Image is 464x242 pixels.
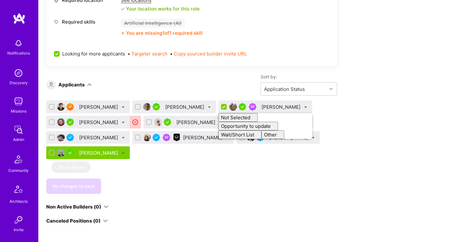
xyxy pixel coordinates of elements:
i: Bulk Status Update [122,121,125,124]
div: Canceled Positions (0) [46,217,100,224]
button: Copy sourced builder invite URL [174,50,247,57]
img: Invite [12,214,25,226]
button: Wait/Short List [218,130,261,139]
button: Show More [51,162,91,173]
div: [PERSON_NAME] [79,119,119,126]
div: Admin [13,136,24,143]
div: You are missing 1 of 1 required skill [126,30,203,36]
i: icon Check [121,7,125,11]
i: icon ArrowDown [103,218,108,223]
img: Vetted A.Teamer [152,134,160,141]
i: Bulk Status Update [122,152,125,155]
img: bell [12,37,25,50]
div: Required skills [54,18,118,25]
div: [PERSON_NAME] [165,104,205,110]
span: Looking for more applicants [62,50,125,57]
img: User Avatar [143,103,151,111]
img: discovery [12,67,25,79]
img: A.Teamer in Residence [152,103,160,111]
img: User Avatar [57,134,65,141]
img: User Avatar [154,118,162,126]
div: Notifications [7,50,30,56]
i: icon ArrowRight [271,124,276,129]
i: icon CloseRedCircle [132,119,139,126]
span: • [170,50,247,57]
i: icon Applicant [49,82,54,87]
i: icon Chevron [329,87,333,91]
i: icon ArrowRight [277,133,282,137]
div: Artificial Intelligence (AI) [121,18,185,28]
div: Non Active Builders (0) [46,203,101,210]
div: [PERSON_NAME] [261,104,302,110]
img: User Avatar [57,103,65,111]
i: Bulk Status Update [312,136,315,139]
div: Architects [10,198,28,205]
i: icon Tag [54,19,59,24]
div: [PERSON_NAME] [176,119,217,126]
button: Not Selected [218,113,258,122]
img: User Avatar [57,118,65,126]
img: logo [13,13,26,24]
img: Exceptional A.Teamer [66,103,74,111]
img: User Avatar [143,134,151,141]
button: Opportunity to update [218,122,278,130]
div: Application Status [264,86,305,92]
div: Missions [11,108,26,114]
i: Bulk Status Update [122,136,125,139]
div: Invite [14,226,24,233]
img: A.Teamer in Residence [66,149,74,157]
img: teamwork [12,95,25,108]
div: [PERSON_NAME] [79,104,119,110]
img: Architects [11,183,26,198]
img: User Avatar [57,149,65,157]
button: Targeter search [131,50,167,57]
i: icon ArrowRight [254,133,259,137]
i: icon ArrowRight [250,115,255,120]
img: AI Course Graduate [173,134,180,141]
div: Discovery [10,79,28,86]
img: Vetted A.Teamer [66,134,74,141]
img: Been on Mission [163,134,170,141]
i: icon ArrowDown [87,82,92,87]
img: admin teamwork [12,123,25,136]
img: Been on Mission [249,103,256,111]
label: Sort by: [261,74,337,80]
i: Bulk Status Update [304,106,307,109]
div: Applicants [58,81,85,88]
img: User Avatar [229,103,237,111]
span: • [128,50,167,57]
i: icon ArrowDown [104,204,108,209]
i: icon CloseOrange [121,31,125,35]
i: Bulk Status Update [208,106,211,109]
img: Community [11,152,26,167]
div: [PERSON_NAME] [79,150,119,156]
div: Your location works for this role [121,5,200,12]
i: Bulk Status Update [122,106,125,109]
div: [PERSON_NAME] [79,134,119,141]
img: A.Teamer in Residence [66,118,74,126]
div: [PERSON_NAME] [183,134,223,141]
button: Other [261,130,284,139]
div: Community [8,167,29,174]
img: A.Teamer in Residence [239,103,246,111]
img: A.Teamer in Residence [164,118,171,126]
